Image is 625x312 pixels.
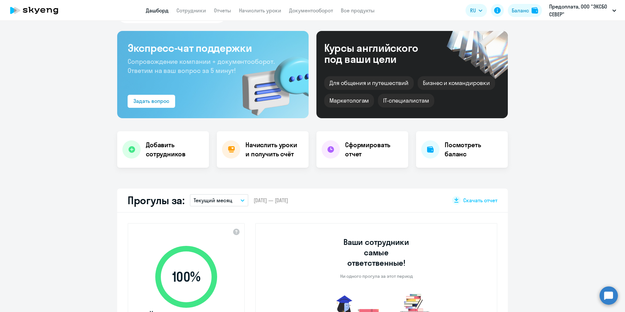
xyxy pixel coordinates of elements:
[445,140,503,159] h4: Посмотреть баланс
[345,140,403,159] h4: Сформировать отчет
[549,3,610,18] p: Предоплата, ООО "ЭКСБО СЕВЕР"
[245,140,302,159] h4: Начислить уроки и получить счёт
[532,7,538,14] img: balance
[176,7,206,14] a: Сотрудники
[128,57,275,75] span: Сопровождение компании + документооборот. Ответим на ваш вопрос за 5 минут!
[289,7,333,14] a: Документооборот
[324,94,374,107] div: Маркетологам
[418,76,495,90] div: Бизнес и командировки
[465,4,487,17] button: RU
[340,273,413,279] p: Ни одного прогула за этот период
[233,45,309,118] img: bg-img
[335,237,418,268] h3: Ваши сотрудники самые ответственные!
[149,269,224,285] span: 100 %
[146,140,204,159] h4: Добавить сотрудников
[133,97,169,105] div: Задать вопрос
[341,7,375,14] a: Все продукты
[239,7,281,14] a: Начислить уроки
[546,3,619,18] button: Предоплата, ООО "ЭКСБО СЕВЕР"
[214,7,231,14] a: Отчеты
[128,95,175,108] button: Задать вопрос
[146,7,169,14] a: Дашборд
[508,4,542,17] button: Балансbalance
[470,7,476,14] span: RU
[463,197,497,204] span: Скачать отчет
[254,197,288,204] span: [DATE] — [DATE]
[378,94,434,107] div: IT-специалистам
[194,196,232,204] p: Текущий месяц
[128,194,185,207] h2: Прогулы за:
[324,76,414,90] div: Для общения и путешествий
[512,7,529,14] div: Баланс
[128,41,298,54] h3: Экспресс-чат поддержки
[324,42,436,64] div: Курсы английского под ваши цели
[190,194,248,206] button: Текущий месяц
